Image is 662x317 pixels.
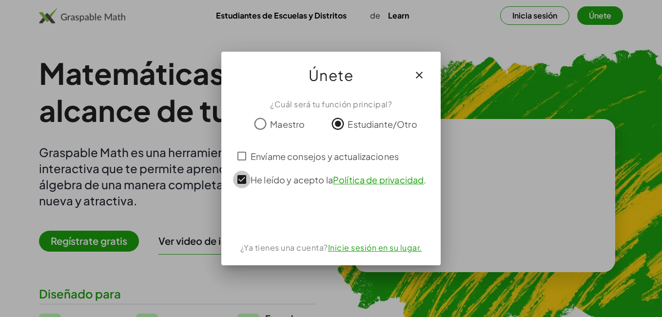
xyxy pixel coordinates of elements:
[348,118,417,131] span: Estudiante/Otro
[251,173,426,186] span: He leído y acepto la .
[333,174,424,185] a: Política de privacidad
[270,118,305,131] span: Maestro
[233,99,429,110] div: ¿Cuál será tu función principal?
[251,150,399,163] span: Envíame consejos y actualizaciones
[328,242,422,253] a: Inicie sesión en su lugar.
[274,206,389,227] iframe: Botón Iniciar sesión con Google
[233,242,429,254] div: ¿Ya tienes una cuenta?
[309,63,354,87] span: Únete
